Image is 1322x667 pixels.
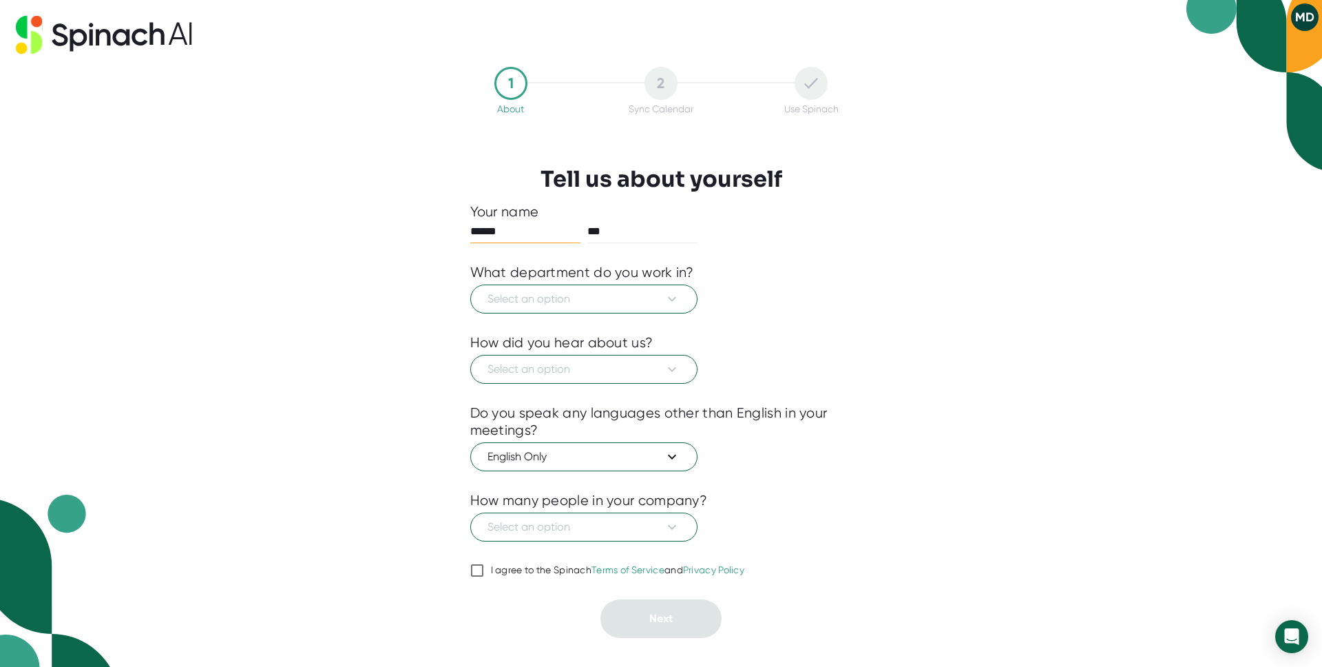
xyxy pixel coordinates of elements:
[470,285,697,314] button: Select an option
[784,103,839,114] div: Use Spinach
[470,203,852,220] div: Your name
[1275,620,1308,653] div: Open Intercom Messenger
[487,449,680,465] span: English Only
[629,103,693,114] div: Sync Calendar
[487,291,680,307] span: Select an option
[491,564,745,577] div: I agree to the Spinach and
[1291,3,1319,31] button: MD
[470,492,708,509] div: How many people in your company?
[497,103,524,114] div: About
[470,404,852,439] div: Do you speak any languages other than English in your meetings?
[487,519,680,535] span: Select an option
[683,564,744,575] a: Privacy Policy
[487,361,680,378] span: Select an option
[644,67,678,100] div: 2
[591,564,664,575] a: Terms of Service
[470,513,697,542] button: Select an option
[600,599,722,638] button: Next
[470,355,697,384] button: Select an option
[541,166,782,192] h3: Tell us about yourself
[470,334,653,351] div: How did you hear about us?
[649,612,673,625] span: Next
[470,442,697,471] button: English Only
[494,67,527,100] div: 1
[470,264,694,281] div: What department do you work in?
